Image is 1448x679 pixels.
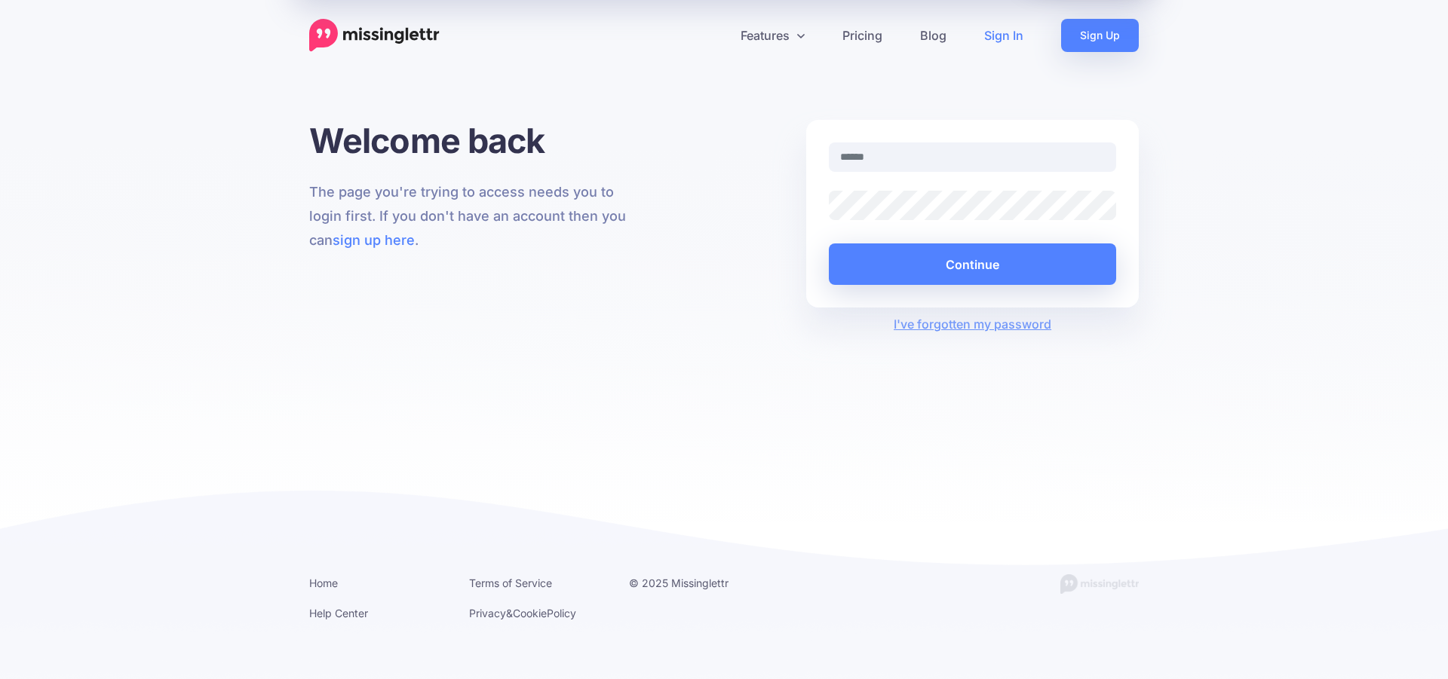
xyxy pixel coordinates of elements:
[1061,19,1139,52] a: Sign Up
[513,607,547,619] a: Cookie
[309,180,642,252] p: The page you're trying to access needs you to login first. If you don't have an account then you ...
[894,317,1051,332] a: I've forgotten my password
[829,243,1116,285] button: Continue
[824,19,901,52] a: Pricing
[965,19,1042,52] a: Sign In
[469,604,606,622] li: & Policy
[469,607,506,619] a: Privacy
[722,19,824,52] a: Features
[469,577,552,589] a: Terms of Service
[901,19,965,52] a: Blog
[629,573,766,592] li: © 2025 Missinglettr
[309,577,338,589] a: Home
[333,232,415,248] a: sign up here
[309,120,642,161] h1: Welcome back
[309,607,368,619] a: Help Center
